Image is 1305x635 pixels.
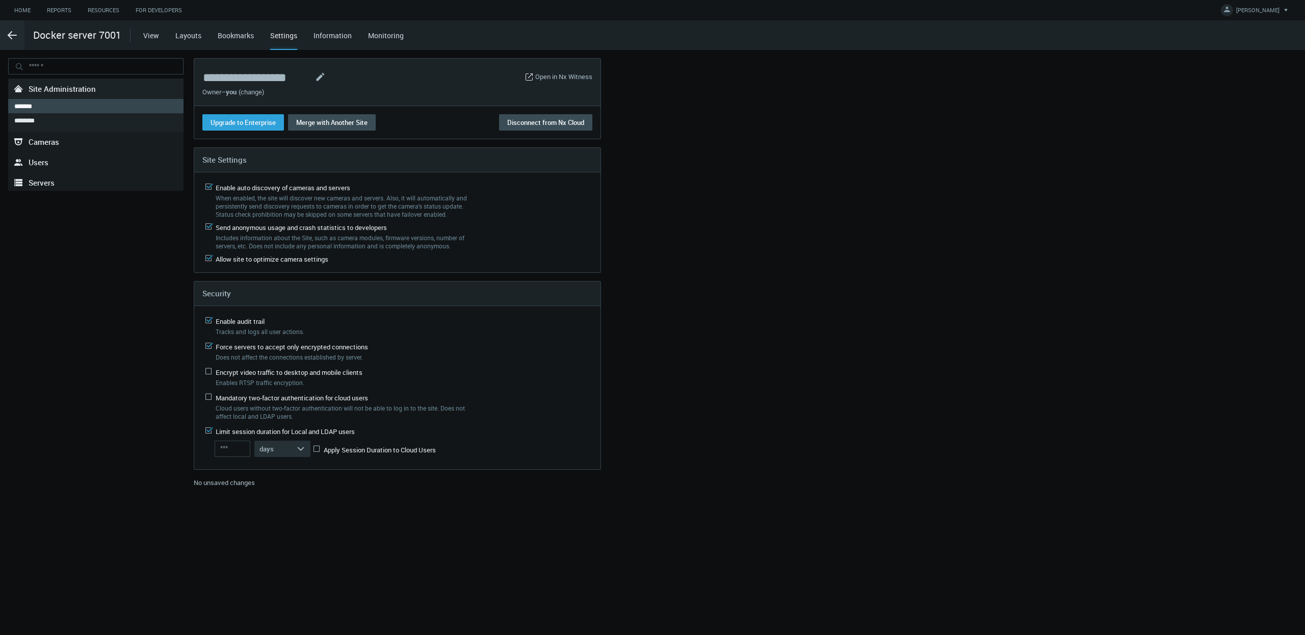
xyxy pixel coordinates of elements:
[202,114,284,131] button: Upgrade to Enterprise
[194,478,601,494] div: No unsaved changes
[216,255,328,264] span: Allow site to optimize camera settings
[296,118,368,127] span: Merge with Another Site
[29,84,96,94] span: Site Administration
[29,177,55,188] span: Servers
[221,87,226,96] span: –
[216,393,368,402] span: Mandatory two-factor authentication for cloud users
[216,183,350,192] span: Enable auto discovery of cameras and servers
[6,4,39,17] a: Home
[535,72,592,82] a: Open in Nx Witness
[202,87,221,96] span: Owner
[1236,6,1280,18] span: [PERSON_NAME]
[216,427,355,436] span: Limit session duration for Local and LDAP users
[216,368,362,377] span: Encrypt video traffic to desktop and mobile clients
[216,378,304,387] span: Enables RTSP traffic encryption.
[216,223,387,232] span: Send anonymous usage and crash statistics to developers
[324,445,436,454] span: Apply Session Duration to Cloud Users
[143,31,159,40] a: View
[216,404,465,420] span: Cloud users without two-factor authentication will not be able to log in to the site. Does not af...
[216,353,363,361] span: Does not affect the connections established by server.
[254,441,310,457] button: days
[226,87,237,96] span: you
[216,317,265,326] span: Enable audit trail
[259,444,274,453] span: days
[239,87,264,96] a: (change)
[288,114,376,131] button: Merge with Another Site
[216,234,476,250] label: Includes information about the Site, such as camera modules, firmware versions, number of servers...
[314,31,352,40] a: Information
[218,31,254,40] a: Bookmarks
[29,157,48,167] span: Users
[80,4,127,17] a: Resources
[29,137,59,147] span: Cameras
[216,342,368,351] span: Force servers to accept only encrypted connections
[39,4,80,17] a: Reports
[202,155,592,164] h4: Site Settings
[499,114,592,131] button: Disconnect from Nx Cloud
[270,30,297,50] div: Settings
[216,327,467,336] label: Tracks and logs all user actions.
[202,289,592,298] h4: Security
[33,28,121,43] span: Docker server 7001
[127,4,190,17] a: For Developers
[216,194,476,218] label: When enabled, the site will discover new cameras and servers. Also, it will automatically and per...
[175,31,201,40] a: Layouts
[368,31,404,40] a: Monitoring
